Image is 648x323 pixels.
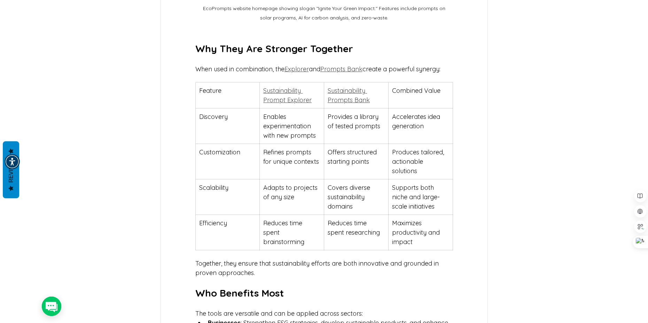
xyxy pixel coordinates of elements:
[5,154,20,169] div: Accessibility Menu
[328,113,380,130] span: Provides a library of tested prompts
[392,184,440,210] span: Supports both niche and large-scale initiatives
[392,219,442,246] span: Maximizes productivity and impact
[199,184,228,192] span: Scalability
[328,219,380,236] span: Reduces time spent researching
[199,219,227,227] span: Efficiency
[392,148,446,175] span: Produces tailored, actionable solutions
[263,219,304,246] span: Reduces time spent brainstorming
[320,65,362,73] a: Prompts Bank
[195,287,284,299] span: Who Benefits Most
[263,87,312,104] a: Sustainability Prompt Explorer
[328,148,378,165] span: Offers structured starting points
[195,65,284,73] span: When used in combination, the
[263,148,319,165] span: Refines prompts for unique contexts
[199,113,228,121] span: Discovery
[568,293,648,323] iframe: Wix Chat
[195,259,440,277] span: Together, they ensure that sustainability efforts are both innovative and grounded in proven appr...
[328,87,370,104] a: Sustainability Prompts Bank
[392,87,440,95] span: Combined Value
[199,87,221,95] span: Feature
[263,113,316,139] span: Enables experimentation with new prompts
[263,184,319,201] span: Adapts to projects of any size
[309,65,320,73] span: and
[195,42,353,55] span: Why They Are Stronger Together
[362,65,440,73] span: create a powerful synergy:
[3,141,19,198] button: Reviews
[203,5,447,21] span: EcoPrompts website homepage showing slogan "Ignite Your Green Impact." Features include prompts o...
[199,148,240,156] span: Customization
[284,65,309,73] a: Explorer
[328,184,372,210] span: Covers diverse sustainability domains
[392,113,442,130] span: Accelerates idea generation
[195,309,363,317] span: The tools are versatile and can be applied across sectors:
